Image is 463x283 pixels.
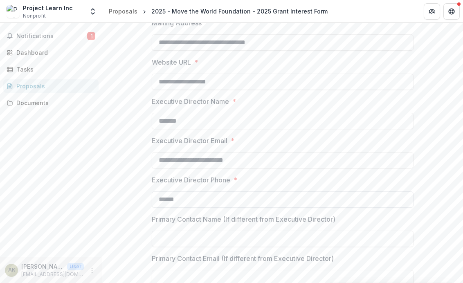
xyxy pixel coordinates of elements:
div: Proposals [109,7,137,16]
span: Notifications [16,33,87,40]
p: Primary Contact Email (If different from Executive Director) [152,254,334,263]
p: [PERSON_NAME] [21,262,64,271]
p: [EMAIL_ADDRESS][DOMAIN_NAME] [21,271,84,278]
div: Dashboard [16,48,92,57]
button: More [87,265,97,275]
p: Website URL [152,57,191,67]
button: Open entity switcher [87,3,99,20]
div: Autumn Kleiner [8,267,15,273]
button: Partners [424,3,440,20]
div: Project Learn Inc [23,4,73,12]
div: Documents [16,99,92,107]
a: Documents [3,96,99,110]
span: Nonprofit [23,12,46,20]
nav: breadcrumb [106,5,331,17]
button: Get Help [443,3,460,20]
p: Executive Director Phone [152,175,230,185]
span: 1 [87,32,95,40]
div: 2025 - Move the World Foundation - 2025 Grant Interest Form [151,7,328,16]
a: Proposals [3,79,99,93]
a: Proposals [106,5,141,17]
button: Notifications1 [3,29,99,43]
img: Project Learn Inc [7,5,20,18]
p: Executive Director Name [152,97,229,106]
div: Tasks [16,65,92,74]
div: Proposals [16,82,92,90]
p: User [67,263,84,270]
a: Tasks [3,63,99,76]
a: Dashboard [3,46,99,59]
p: Executive Director Email [152,136,227,146]
p: Primary Contact Name (If different from Executive Director) [152,214,335,224]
